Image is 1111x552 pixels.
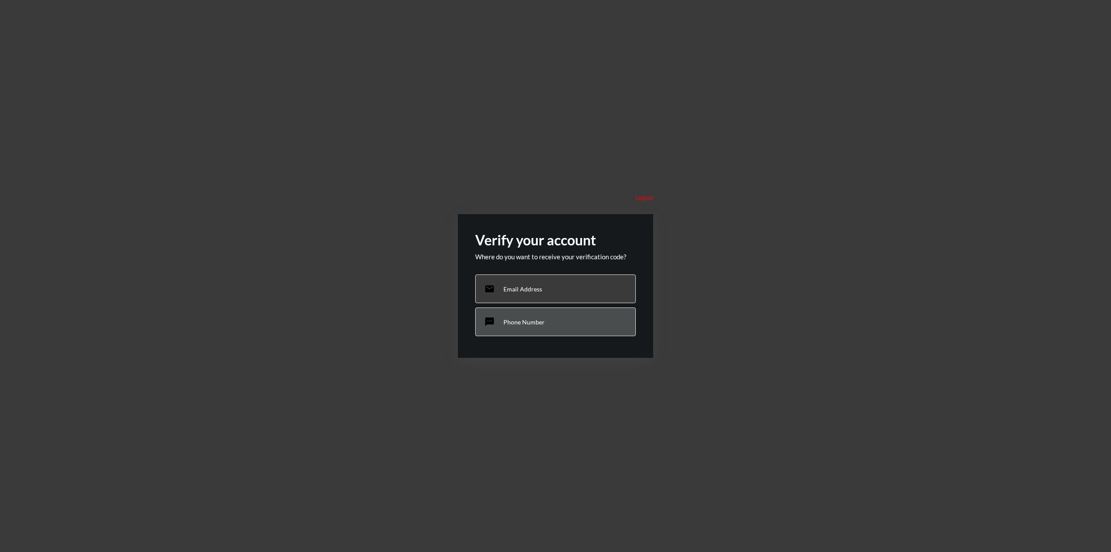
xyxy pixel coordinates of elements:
p: Phone Number [503,318,545,326]
p: Email Address [503,285,542,293]
mat-icon: sms [484,317,495,327]
mat-icon: email [484,284,495,294]
h2: Verify your account [475,231,636,248]
p: Where do you want to receive your verification code? [475,253,636,261]
p: Logout [636,194,653,201]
